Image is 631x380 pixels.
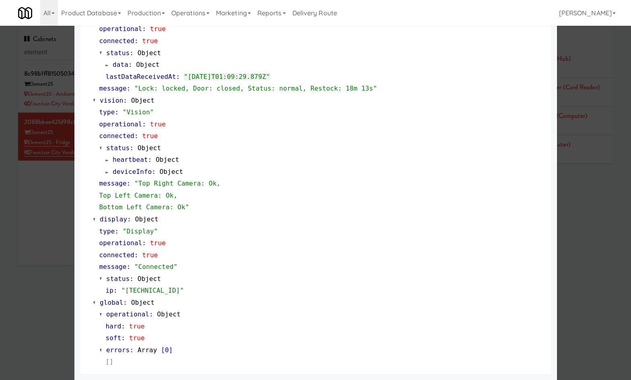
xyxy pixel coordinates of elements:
span: true [150,25,166,33]
span: status [106,275,129,283]
span: message [99,180,127,187]
span: Object [138,144,161,152]
span: connected [99,37,135,45]
span: true [142,132,158,140]
span: : [134,251,138,259]
span: : [176,73,180,81]
span: heartbeat [113,156,148,163]
span: : [127,85,131,92]
span: : [142,120,146,128]
span: vision [100,97,123,104]
span: "[TECHNICAL_ID]" [121,287,184,294]
span: data [113,61,128,68]
span: status [106,144,129,152]
span: true [150,239,166,247]
span: true [129,334,145,342]
span: : [123,299,127,306]
span: : [121,334,125,342]
span: : [113,287,117,294]
span: : [128,61,132,68]
span: message [99,263,127,271]
span: : [121,322,125,330]
span: connected [99,132,135,140]
span: : [149,310,153,318]
span: Object [135,215,158,223]
span: Object [131,299,154,306]
span: Object [157,310,181,318]
span: type [99,108,115,116]
span: Object [160,168,183,176]
span: 0 [165,346,169,354]
span: [ [161,346,165,354]
span: : [134,37,138,45]
span: Object [156,156,179,163]
span: : [142,25,146,33]
span: : [127,180,131,187]
span: global [100,299,123,306]
span: true [142,251,158,259]
span: operational [99,120,142,128]
span: "Vision" [123,108,154,116]
span: deviceInfo [113,168,152,176]
span: : [134,132,138,140]
span: Object [131,97,154,104]
span: : [152,168,156,176]
span: operational [99,25,142,33]
span: ip [106,287,113,294]
span: : [123,97,127,104]
span: true [129,322,145,330]
span: operational [99,239,142,247]
span: Object [136,61,159,68]
span: "[DATE]T01:09:29.879Z" [184,73,270,81]
span: : [129,144,134,152]
span: "Lock: locked, Door: closed, Status: normal, Restock: 18m 13s" [134,85,377,92]
img: Micromart [18,6,32,20]
span: display [100,215,127,223]
span: Object [138,275,161,283]
span: status [106,49,129,57]
span: Object [138,49,161,57]
span: soft [106,334,121,342]
span: : [115,108,119,116]
span: message [99,85,127,92]
span: : [129,49,134,57]
span: connected [99,251,135,259]
span: ] [169,346,173,354]
span: lastDataReceivedAt [106,73,176,81]
span: : [127,263,131,271]
span: "Display" [123,227,158,235]
span: : [129,275,134,283]
span: : [115,227,119,235]
span: : [129,346,134,354]
span: "Connected" [134,263,177,271]
span: type [99,227,115,235]
span: "Top Right Camera: Ok, Top Left Camera: Ok, Bottom Left Camera: Ok" [99,180,221,211]
span: true [142,37,158,45]
span: : [148,156,152,163]
span: : [142,239,146,247]
span: Array [138,346,157,354]
span: hard [106,322,121,330]
span: true [150,120,166,128]
span: operational [106,310,149,318]
span: : [127,215,131,223]
span: errors [106,346,129,354]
